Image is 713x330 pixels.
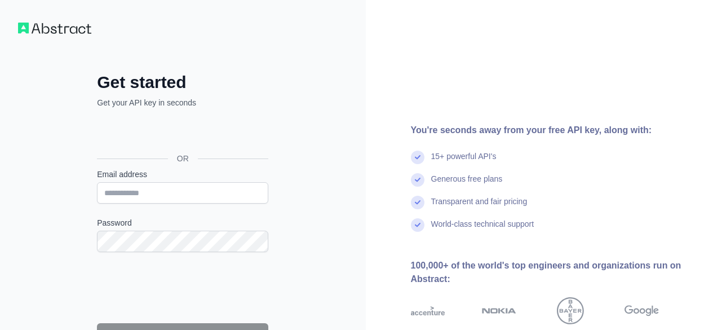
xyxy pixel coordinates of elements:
h2: Get started [97,72,268,93]
img: check mark [411,151,424,164]
iframe: Sign in with Google Button [91,121,272,146]
img: accenture [411,297,445,324]
img: check mark [411,196,424,209]
img: google [625,297,659,324]
div: World-class technical support [431,218,534,241]
img: Workflow [18,23,91,34]
img: bayer [557,297,584,324]
label: Password [97,217,268,228]
div: 100,000+ of the world's top engineers and organizations run on Abstract: [411,259,696,286]
div: 15+ powerful API's [431,151,497,173]
div: Generous free plans [431,173,503,196]
img: check mark [411,218,424,232]
div: You're seconds away from your free API key, along with: [411,124,696,137]
span: OR [168,153,198,164]
p: Get your API key in seconds [97,97,268,108]
img: nokia [482,297,516,324]
img: check mark [411,173,424,187]
div: Transparent and fair pricing [431,196,528,218]
label: Email address [97,169,268,180]
iframe: reCAPTCHA [97,266,268,310]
